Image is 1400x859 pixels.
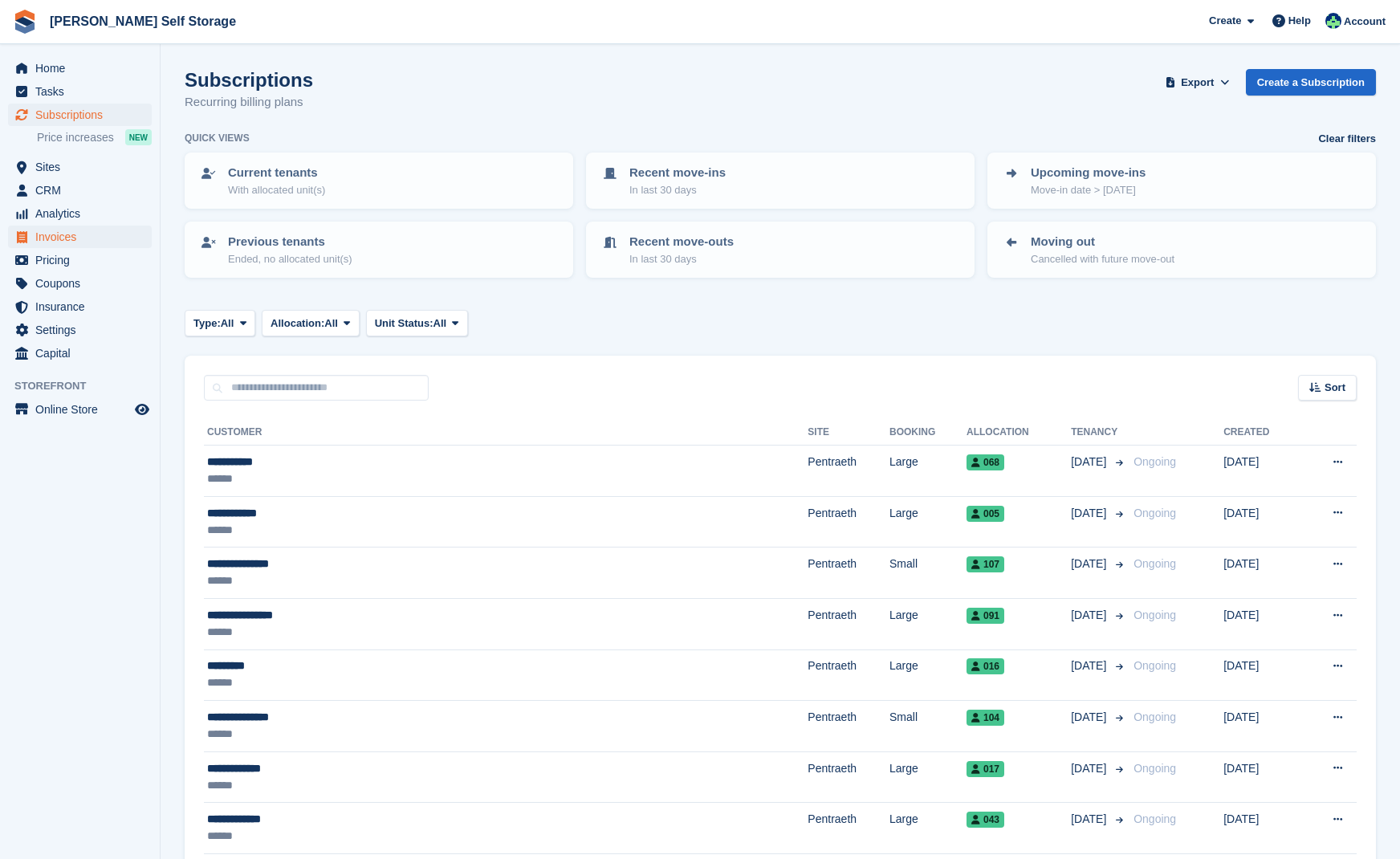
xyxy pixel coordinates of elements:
[629,233,734,251] p: Recent move-outs
[1071,505,1109,522] span: [DATE]
[629,251,734,267] p: In last 30 days
[808,496,889,548] td: Pentraeth
[808,446,889,497] td: Pentraeth
[35,104,132,126] span: Subscriptions
[1223,701,1300,752] td: [DATE]
[989,223,1374,276] a: Moving out Cancelled with future move-out
[375,316,433,332] span: Unit Status:
[35,295,132,318] span: Insurance
[1318,131,1376,147] a: Clear filters
[967,658,1004,674] span: 016
[1071,811,1109,828] span: [DATE]
[193,316,221,332] span: Type:
[35,272,132,295] span: Coupons
[8,342,152,364] a: menu
[808,420,889,446] th: Site
[1223,496,1300,548] td: [DATE]
[132,400,152,419] a: Preview store
[8,319,152,341] a: menu
[1031,233,1174,251] p: Moving out
[808,701,889,752] td: Pentraeth
[8,104,152,126] a: menu
[1325,13,1341,29] img: Dafydd Pritchard
[35,319,132,341] span: Settings
[185,131,250,145] h6: Quick views
[221,316,234,332] span: All
[35,179,132,202] span: CRM
[228,164,325,182] p: Current tenants
[967,556,1004,572] span: 107
[37,128,152,146] a: Price increases NEW
[1133,762,1176,775] span: Ongoing
[889,548,967,599] td: Small
[967,420,1071,446] th: Allocation
[35,202,132,225] span: Analytics
[1031,164,1146,182] p: Upcoming move-ins
[1071,760,1109,777] span: [DATE]
[204,420,808,446] th: Customer
[37,130,114,145] span: Price increases
[1071,709,1109,726] span: [DATE]
[8,398,152,421] a: menu
[1133,455,1176,468] span: Ongoing
[185,310,255,336] button: Type: All
[366,310,468,336] button: Unit Status: All
[8,226,152,248] a: menu
[8,202,152,225] a: menu
[185,93,313,112] p: Recurring billing plans
[35,226,132,248] span: Invoices
[1133,557,1176,570] span: Ongoing
[1133,812,1176,825] span: Ongoing
[967,608,1004,624] span: 091
[1288,13,1311,29] span: Help
[1133,710,1176,723] span: Ongoing
[889,701,967,752] td: Small
[8,272,152,295] a: menu
[808,751,889,803] td: Pentraeth
[1133,659,1176,672] span: Ongoing
[8,249,152,271] a: menu
[35,57,132,79] span: Home
[629,182,726,198] p: In last 30 days
[1133,507,1176,519] span: Ongoing
[262,310,360,336] button: Allocation: All
[808,803,889,854] td: Pentraeth
[1223,751,1300,803] td: [DATE]
[1209,13,1241,29] span: Create
[8,295,152,318] a: menu
[588,223,973,276] a: Recent move-outs In last 30 days
[889,598,967,649] td: Large
[14,378,160,394] span: Storefront
[1071,556,1109,572] span: [DATE]
[35,156,132,178] span: Sites
[967,710,1004,726] span: 104
[889,803,967,854] td: Large
[1071,420,1127,446] th: Tenancy
[1325,380,1345,396] span: Sort
[967,506,1004,522] span: 005
[967,454,1004,470] span: 068
[185,69,313,91] h1: Subscriptions
[1223,420,1300,446] th: Created
[13,10,37,34] img: stora-icon-8386f47178a22dfd0bd8f6a31ec36ba5ce8667c1dd55bd0f319d3a0aa187defe.svg
[808,598,889,649] td: Pentraeth
[125,129,152,145] div: NEW
[228,182,325,198] p: With allocated unit(s)
[8,57,152,79] a: menu
[967,812,1004,828] span: 043
[35,80,132,103] span: Tasks
[588,154,973,207] a: Recent move-ins In last 30 days
[889,496,967,548] td: Large
[324,316,338,332] span: All
[228,233,352,251] p: Previous tenants
[1133,609,1176,621] span: Ongoing
[1223,803,1300,854] td: [DATE]
[1031,251,1174,267] p: Cancelled with future move-out
[889,446,967,497] td: Large
[228,251,352,267] p: Ended, no allocated unit(s)
[808,548,889,599] td: Pentraeth
[1181,75,1214,91] span: Export
[1223,548,1300,599] td: [DATE]
[989,154,1374,207] a: Upcoming move-ins Move-in date > [DATE]
[8,179,152,202] a: menu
